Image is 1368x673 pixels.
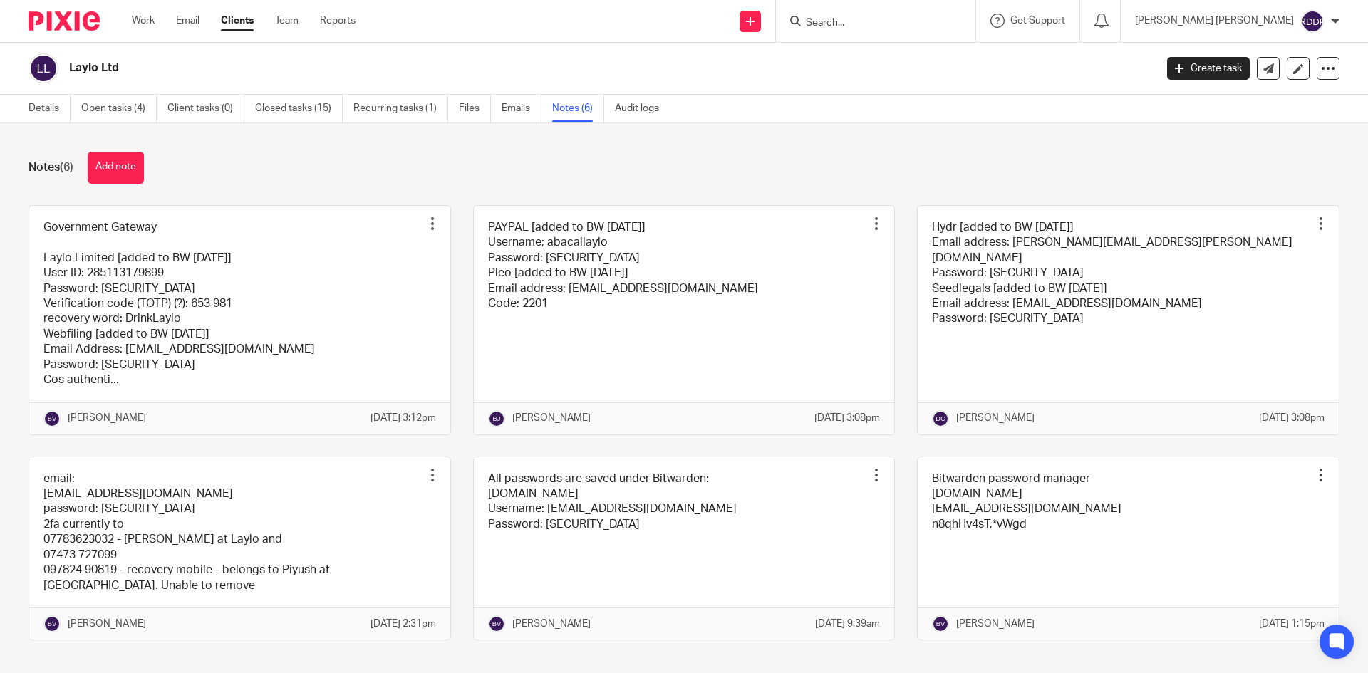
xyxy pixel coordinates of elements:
img: svg%3E [488,410,505,427]
p: [PERSON_NAME] [512,411,591,425]
p: [DATE] 3:08pm [814,411,880,425]
span: (6) [60,162,73,173]
img: svg%3E [488,615,505,632]
a: Create task [1167,57,1250,80]
a: Client tasks (0) [167,95,244,122]
a: Emails [502,95,541,122]
a: Recurring tasks (1) [353,95,448,122]
p: [DATE] 9:39am [815,617,880,631]
a: Closed tasks (15) [255,95,343,122]
img: Pixie [28,11,100,31]
a: Reports [320,14,356,28]
p: [PERSON_NAME] [68,411,146,425]
img: svg%3E [1301,10,1324,33]
a: Work [132,14,155,28]
p: [DATE] 3:08pm [1259,411,1325,425]
h2: Laylo Ltd [69,61,931,75]
span: Get Support [1010,16,1065,26]
p: [PERSON_NAME] [68,617,146,631]
img: svg%3E [43,615,61,632]
p: [PERSON_NAME] [956,617,1035,631]
p: [DATE] 2:31pm [370,617,436,631]
p: [PERSON_NAME] [512,617,591,631]
p: [PERSON_NAME] [956,411,1035,425]
a: Details [28,95,71,122]
img: svg%3E [932,615,949,632]
p: [DATE] 3:12pm [370,411,436,425]
p: [PERSON_NAME] [PERSON_NAME] [1135,14,1294,28]
a: Audit logs [615,95,670,122]
a: Team [275,14,299,28]
a: Files [459,95,491,122]
a: Email [176,14,199,28]
img: svg%3E [43,410,61,427]
button: Add note [88,152,144,184]
img: svg%3E [28,53,58,83]
p: [DATE] 1:15pm [1259,617,1325,631]
img: svg%3E [932,410,949,427]
a: Notes (6) [552,95,604,122]
a: Open tasks (4) [81,95,157,122]
input: Search [804,17,933,30]
h1: Notes [28,160,73,175]
a: Clients [221,14,254,28]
